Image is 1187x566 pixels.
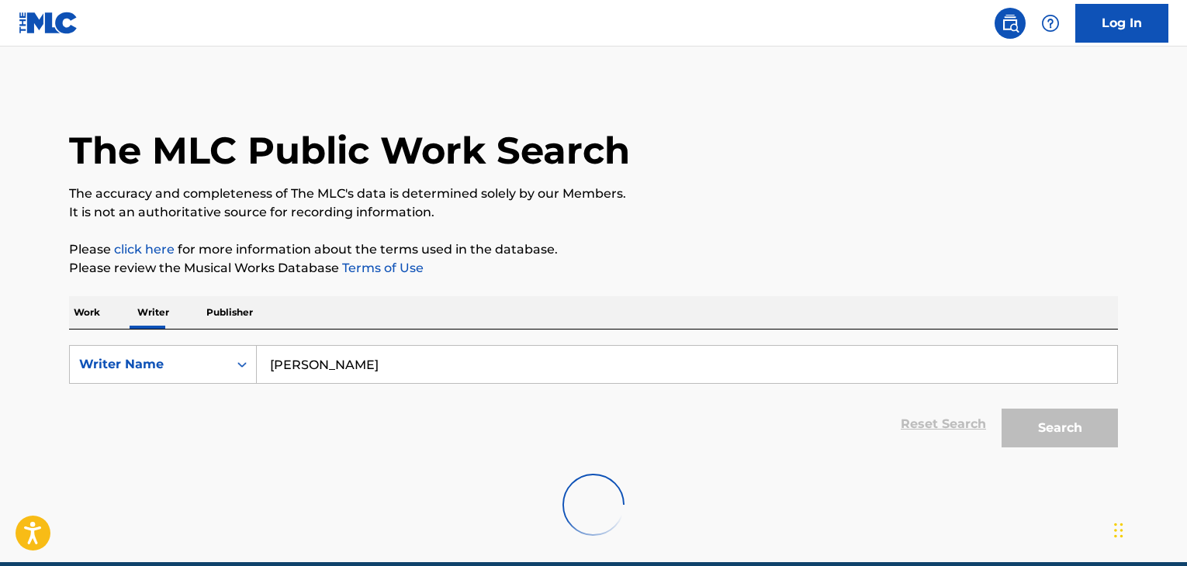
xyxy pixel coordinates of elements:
[133,296,174,329] p: Writer
[69,127,630,174] h1: The MLC Public Work Search
[19,12,78,34] img: MLC Logo
[69,259,1118,278] p: Please review the Musical Works Database
[995,8,1026,39] a: Public Search
[339,261,424,275] a: Terms of Use
[69,345,1118,455] form: Search Form
[1035,8,1066,39] div: Help
[202,296,258,329] p: Publisher
[550,461,637,548] img: preloader
[1075,4,1168,43] a: Log In
[69,240,1118,259] p: Please for more information about the terms used in the database.
[1001,14,1019,33] img: search
[79,355,219,374] div: Writer Name
[69,296,105,329] p: Work
[1109,492,1187,566] iframe: Chat Widget
[114,242,175,257] a: click here
[1114,507,1123,554] div: Drag
[69,185,1118,203] p: The accuracy and completeness of The MLC's data is determined solely by our Members.
[1041,14,1060,33] img: help
[69,203,1118,222] p: It is not an authoritative source for recording information.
